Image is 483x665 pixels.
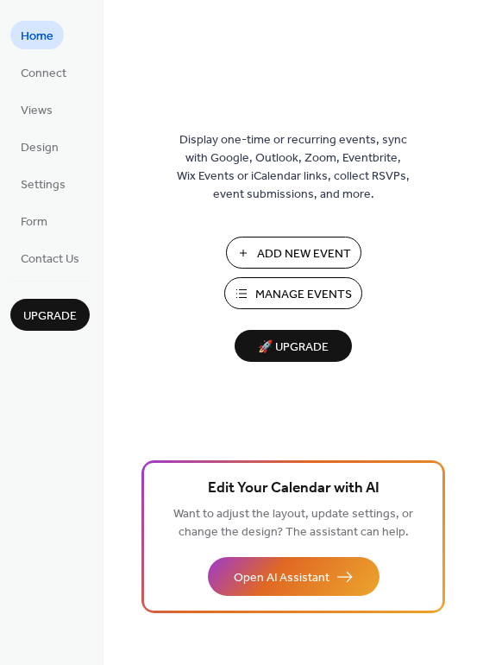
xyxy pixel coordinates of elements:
[10,244,90,272] a: Contact Us
[177,131,410,204] span: Display one-time or recurring events, sync with Google, Outlook, Zoom, Eventbrite, Wix Events or ...
[10,299,90,331] button: Upgrade
[208,557,379,596] button: Open AI Assistant
[257,245,351,263] span: Add New Event
[21,65,66,83] span: Connect
[173,503,413,544] span: Want to adjust the layout, update settings, or change the design? The assistant can help.
[21,250,79,269] span: Contact Us
[21,28,53,46] span: Home
[245,336,342,359] span: 🚀 Upgrade
[10,169,76,198] a: Settings
[208,477,379,501] span: Edit Your Calendar with AI
[234,569,329,587] span: Open AI Assistant
[10,95,63,123] a: Views
[21,102,53,120] span: Views
[10,206,58,235] a: Form
[10,132,69,161] a: Design
[21,139,59,157] span: Design
[224,277,362,309] button: Manage Events
[255,286,352,304] span: Manage Events
[10,58,77,86] a: Connect
[23,307,77,326] span: Upgrade
[21,176,66,194] span: Settings
[226,237,361,269] button: Add New Event
[10,21,64,49] a: Home
[21,213,47,231] span: Form
[235,330,352,362] button: 🚀 Upgrade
